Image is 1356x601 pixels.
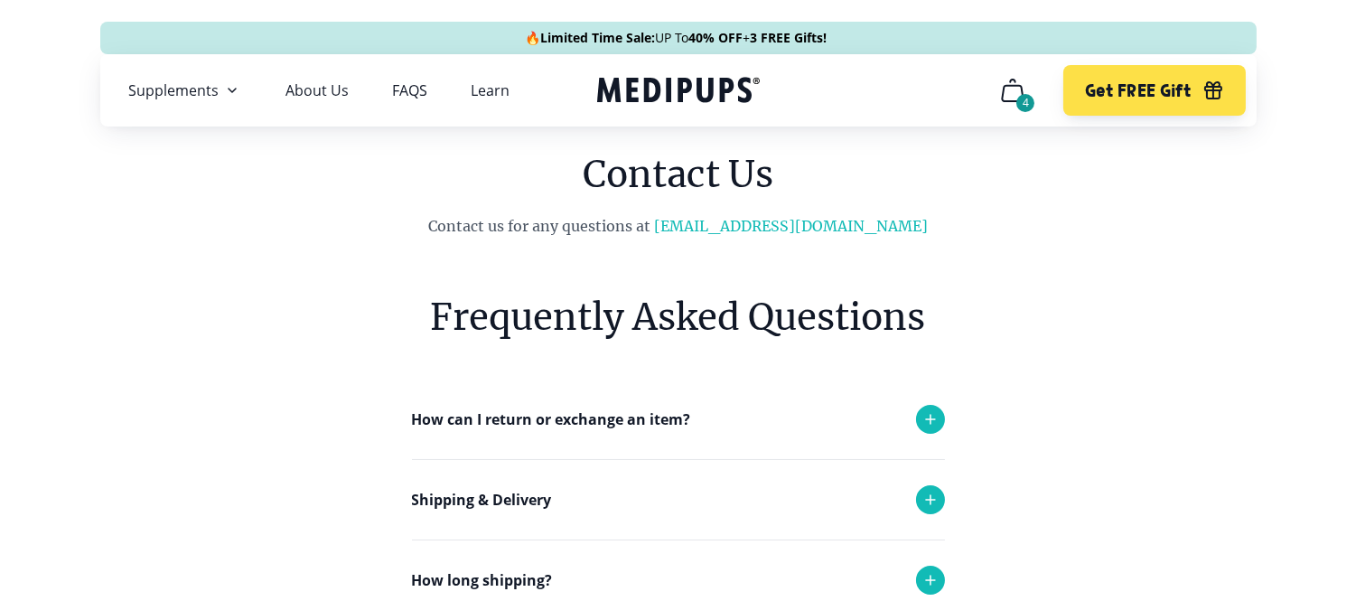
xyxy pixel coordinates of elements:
a: Learn [472,81,510,99]
p: Contact us for any questions at [311,215,1046,237]
p: How can I return or exchange an item? [412,408,691,430]
span: Get FREE Gift [1085,80,1191,101]
button: Get FREE Gift [1063,65,1245,116]
p: How long shipping? [412,569,553,591]
a: Medipups [597,73,760,110]
h6: Frequently Asked Questions [412,291,945,343]
span: Supplements [129,81,220,99]
button: Supplements [129,80,243,101]
div: 4 [1016,94,1034,112]
a: [EMAIL_ADDRESS][DOMAIN_NAME] [654,217,928,235]
a: FAQS [393,81,428,99]
a: About Us [286,81,350,99]
h1: Contact Us [311,148,1046,201]
button: cart [991,69,1034,112]
span: 🔥 UP To + [525,29,827,47]
p: Shipping & Delivery [412,489,552,511]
